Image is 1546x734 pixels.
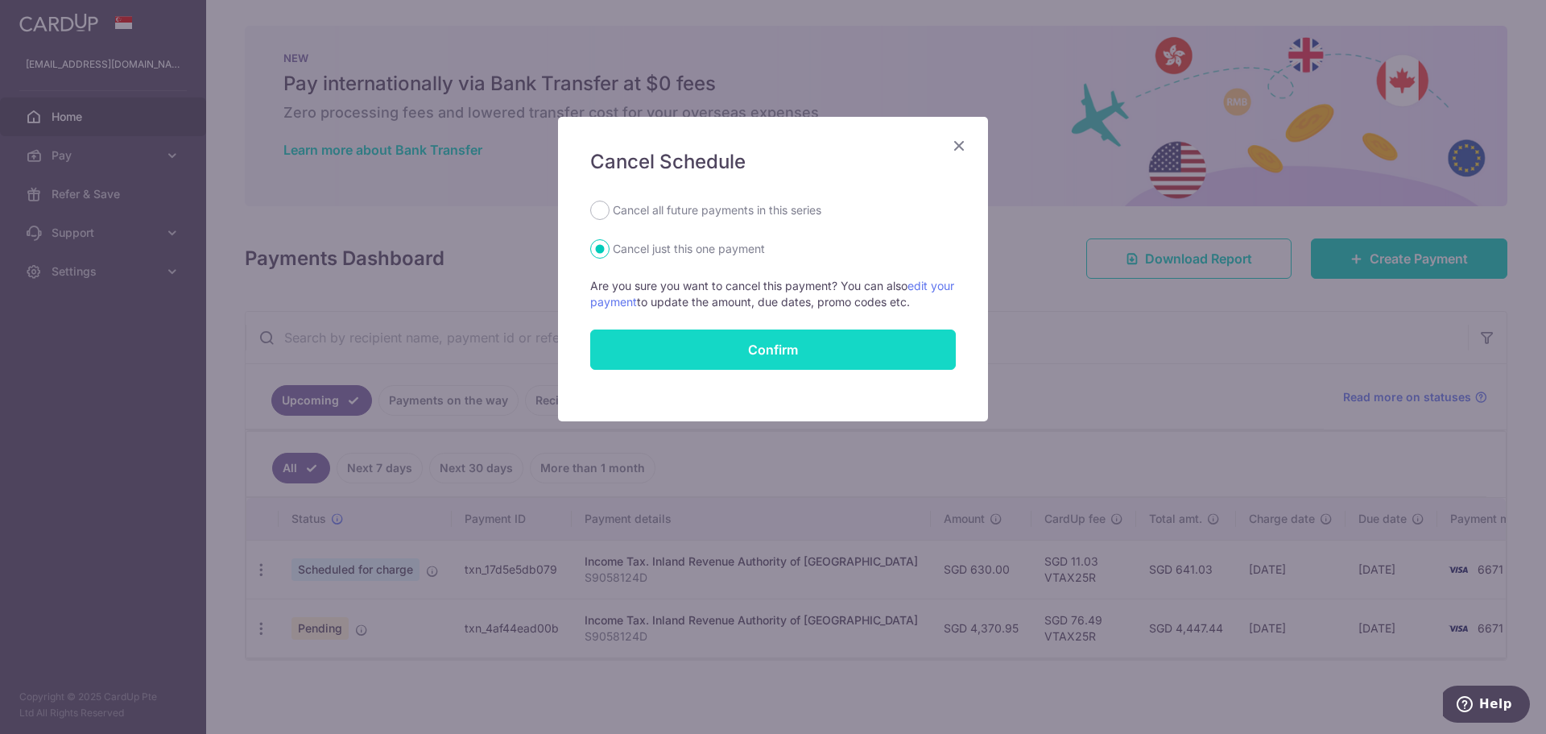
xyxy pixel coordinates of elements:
p: Are you sure you want to cancel this payment? You can also to update the amount, due dates, promo... [590,278,956,310]
label: Cancel just this one payment [613,239,765,259]
iframe: Opens a widget where you can find more information [1443,686,1530,726]
label: Cancel all future payments in this series [613,201,821,220]
h5: Cancel Schedule [590,149,956,175]
button: Confirm [590,330,956,370]
button: Close [949,136,969,156]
